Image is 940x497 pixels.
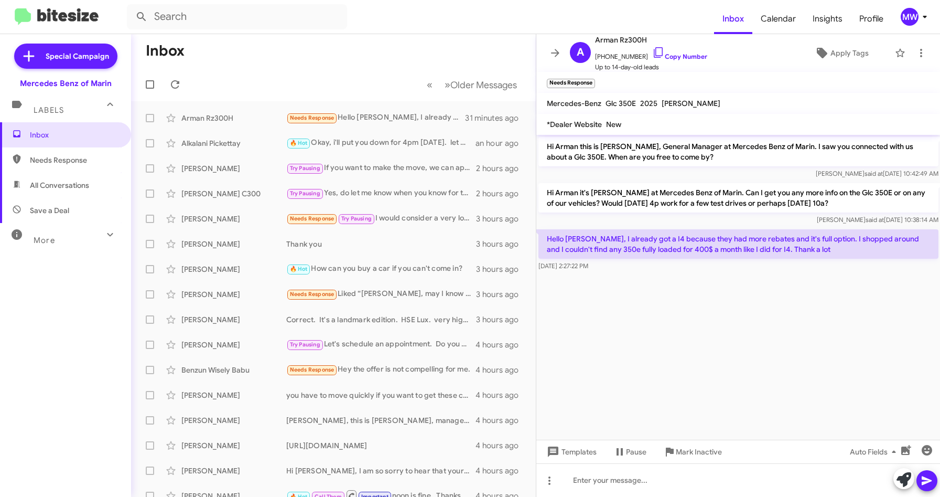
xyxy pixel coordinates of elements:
[626,442,646,461] span: Pause
[286,390,476,400] div: you have to move quickly if you want to get these cars. they are moving very fast.
[181,314,286,325] div: [PERSON_NAME]
[286,415,476,426] div: [PERSON_NAME], this is [PERSON_NAME], manager at the dealership. I sent you a few texts but did n...
[476,440,527,451] div: 4 hours ago
[655,442,730,461] button: Mark Inactive
[30,155,119,165] span: Needs Response
[792,44,890,62] button: Apply Tags
[662,99,720,108] span: [PERSON_NAME]
[34,236,55,245] span: More
[476,289,527,300] div: 3 hours ago
[290,114,334,121] span: Needs Response
[652,52,707,60] a: Copy Number
[181,138,286,149] div: Alkalani Pickettay
[181,113,286,123] div: Arman Rz300H
[341,215,372,222] span: Try Pausing
[465,113,527,123] div: 31 minutes ago
[181,466,286,476] div: [PERSON_NAME]
[476,415,527,426] div: 4 hours ago
[181,390,286,400] div: [PERSON_NAME]
[127,4,347,29] input: Search
[538,137,938,166] p: Hi Arman this is [PERSON_NAME], General Manager at Mercedes Benz of Marin. I saw you connected wi...
[286,364,476,376] div: Hey the offer is not compelling for me.
[290,140,308,146] span: 🔥 Hot
[476,214,527,224] div: 3 hours ago
[476,466,527,476] div: 4 hours ago
[286,466,476,476] div: Hi [PERSON_NAME], I am so sorry to hear that your experience was not on par and frankly, below ou...
[181,365,286,375] div: Benzun Wisely Babu
[286,137,476,149] div: Okay, i'll put you down for 4pm [DATE]. let me know if that time needs to change.
[181,340,286,350] div: [PERSON_NAME]
[595,46,707,62] span: [PHONE_NUMBER]
[286,314,476,325] div: Correct. It's a landmark edition. HSE Lux. very high trim package.
[815,170,938,177] span: [PERSON_NAME] [DATE] 10:42:49 AM
[841,442,909,461] button: Auto Fields
[46,51,109,61] span: Special Campaign
[538,262,588,270] span: [DATE] 2:27:22 PM
[286,288,476,300] div: Liked “[PERSON_NAME], may I know what is holding you off now? We have wonderful options at the mo...
[538,183,938,213] p: Hi Arman it's [PERSON_NAME] at Mercedes Benz of Marin. Can I get you any more info on the Glc 350...
[606,120,621,129] span: New
[547,120,602,129] span: *Dealer Website
[286,162,476,174] div: If you want to make the move, we can appraise your car and take it in as a trade. We do that all ...
[606,99,636,108] span: Glc 350E
[830,44,869,62] span: Apply Tags
[286,263,476,275] div: How can you buy a car if you can't come in?
[290,366,334,373] span: Needs Response
[438,74,523,96] button: Next
[181,239,286,249] div: [PERSON_NAME]
[14,44,117,69] a: Special Campaign
[892,8,928,26] button: MW
[290,190,320,197] span: Try Pausing
[640,99,657,108] span: 2025
[20,78,112,89] div: Mercedes Benz of Marin
[181,163,286,174] div: [PERSON_NAME]
[476,163,527,174] div: 2 hours ago
[290,215,334,222] span: Needs Response
[476,365,527,375] div: 4 hours ago
[290,165,320,172] span: Try Pausing
[181,214,286,224] div: [PERSON_NAME]
[286,112,465,124] div: Hello [PERSON_NAME], I already got a I4 because they had more rebates and it's full option. I sho...
[181,440,286,451] div: [PERSON_NAME]
[714,4,752,34] a: Inbox
[34,105,64,115] span: Labels
[286,239,476,249] div: Thank you
[752,4,804,34] a: Calendar
[286,213,476,225] div: I would consider a very low mileage S600 as well and prefer a color Combination other than BLACK ...
[577,44,584,61] span: A
[30,180,89,191] span: All Conversations
[286,339,476,351] div: Let's schedule an appointment. Do you have any availability for this weekend? If not, what time [...
[427,78,433,91] span: «
[290,341,320,348] span: Try Pausing
[421,74,523,96] nav: Page navigation example
[181,264,286,274] div: [PERSON_NAME]
[181,415,286,426] div: [PERSON_NAME]
[804,4,851,34] a: Insights
[538,229,938,259] p: Hello [PERSON_NAME], I already got a I4 because they had more rebates and it's full option. I sho...
[476,239,527,249] div: 3 hours ago
[605,442,655,461] button: Pause
[445,78,450,91] span: »
[536,442,605,461] button: Templates
[476,390,527,400] div: 4 hours ago
[901,8,919,26] div: MW
[476,314,527,325] div: 3 hours ago
[850,442,900,461] span: Auto Fields
[547,79,595,88] small: Needs Response
[851,4,892,34] a: Profile
[476,188,527,199] div: 2 hours ago
[181,289,286,300] div: [PERSON_NAME]
[30,130,119,140] span: Inbox
[865,216,883,224] span: said at
[476,138,527,149] div: an hour ago
[476,340,527,350] div: 4 hours ago
[595,34,707,46] span: Arman Rz300H
[476,264,527,274] div: 3 hours ago
[286,187,476,199] div: Yes, do let me know when you know for the above stated reasons.
[676,442,722,461] span: Mark Inactive
[595,62,707,72] span: Up to 14-day-old leads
